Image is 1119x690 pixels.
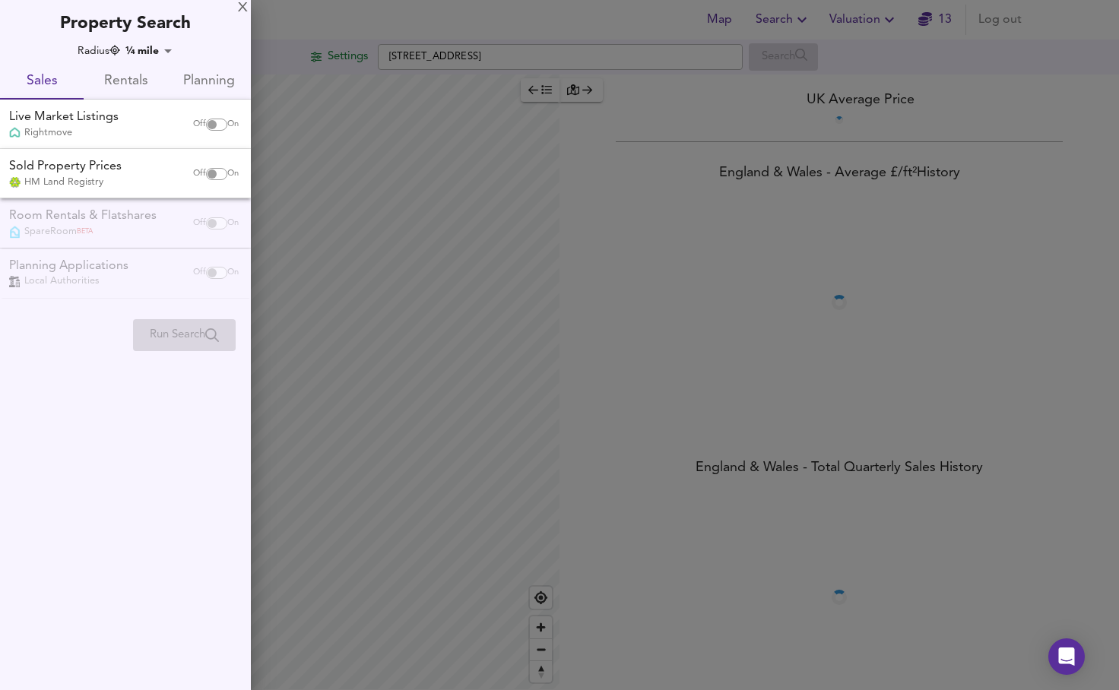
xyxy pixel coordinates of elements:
img: Rightmove [9,127,21,140]
div: ¼ mile [121,43,177,59]
span: Rentals [93,70,158,93]
span: On [227,119,239,131]
div: Rightmove [9,126,119,140]
span: Sales [9,70,74,93]
div: Open Intercom Messenger [1048,638,1085,675]
div: Live Market Listings [9,109,119,126]
span: On [227,168,239,180]
span: Planning [176,70,242,93]
div: Radius [78,43,120,59]
div: Sold Property Prices [9,158,122,176]
div: X [238,3,248,14]
div: Please enable at least one data source to run a search [133,319,236,351]
span: Off [193,168,206,180]
div: HM Land Registry [9,176,122,189]
img: Land Registry [9,177,21,188]
span: Off [193,119,206,131]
